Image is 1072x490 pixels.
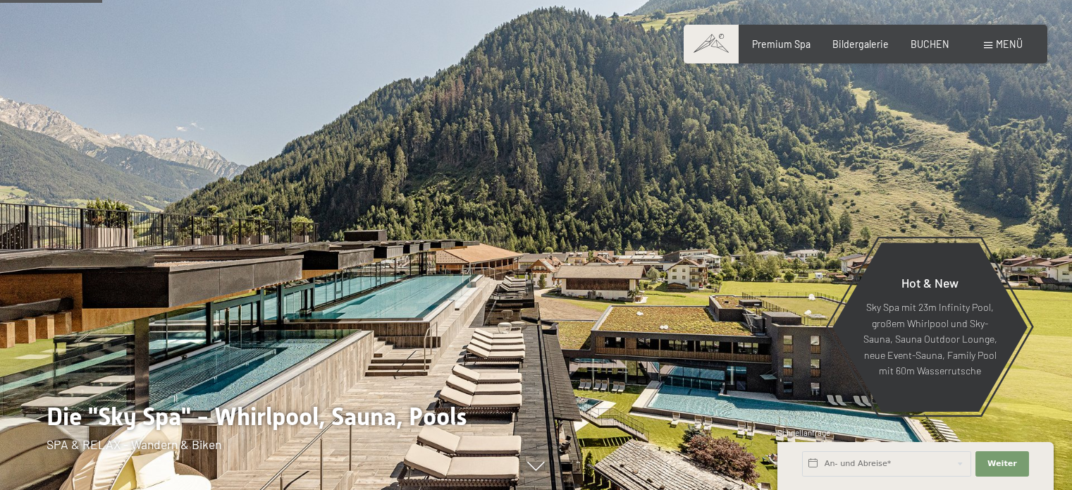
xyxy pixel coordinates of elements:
p: Sky Spa mit 23m Infinity Pool, großem Whirlpool und Sky-Sauna, Sauna Outdoor Lounge, neue Event-S... [863,300,997,379]
a: BUCHEN [911,38,949,50]
a: Bildergalerie [832,38,889,50]
a: Hot & New Sky Spa mit 23m Infinity Pool, großem Whirlpool und Sky-Sauna, Sauna Outdoor Lounge, ne... [832,242,1028,412]
a: Premium Spa [752,38,811,50]
span: Weiter [987,458,1017,470]
button: Weiter [975,451,1029,477]
span: Hot & New [901,275,959,290]
span: Menü [996,38,1023,50]
span: Schnellanfrage [777,428,830,437]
